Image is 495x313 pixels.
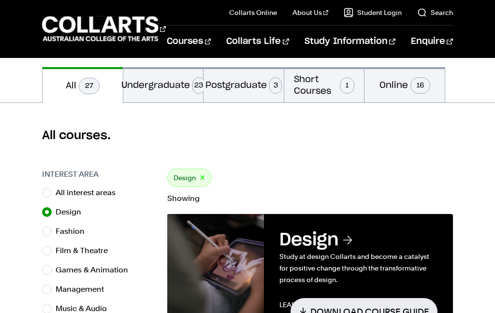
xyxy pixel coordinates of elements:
a: About Us [292,8,328,17]
button: Online16 [364,67,445,102]
label: All interest areas [56,186,123,199]
a: Search [417,8,453,17]
label: Games & Animation [56,263,136,277]
button: All27 [43,67,123,103]
label: Design [56,205,89,219]
h3: Design [279,229,437,251]
a: Student Login [344,8,402,17]
label: Management [56,283,112,296]
button: Undergraduate23 [123,67,204,102]
a: Courses [167,26,211,57]
span: 16 [410,77,430,94]
span: 27 [79,78,100,94]
button: Postgraduate3 [204,67,284,102]
button: × [200,172,205,184]
a: Enquire [411,26,453,57]
span: 3 [269,77,282,94]
label: Film & Theatre [56,244,116,257]
div: Design [167,169,212,187]
button: Short Courses1 [284,67,364,102]
a: Collarts Life [226,26,289,57]
p: Showing [167,195,453,202]
h2: All courses. [42,128,453,143]
div: Go to homepage [42,15,143,43]
span: 23 [192,77,205,94]
span: 1 [340,77,354,94]
a: Collarts Online [229,8,277,17]
label: Fashion [56,225,92,238]
a: Study Information [305,26,395,57]
h3: Interest Area [42,169,158,180]
p: Study at design Collarts and become a catalyst for positive change through the transformative pro... [279,251,437,285]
